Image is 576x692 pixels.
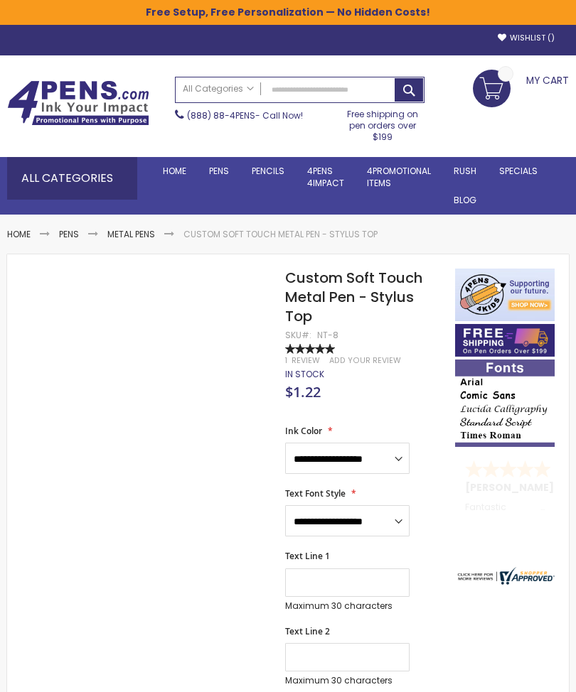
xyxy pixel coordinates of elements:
[107,228,155,240] a: Metal Pens
[442,157,488,185] a: Rush
[296,157,356,197] a: 4Pens4impact
[465,480,559,494] span: [PERSON_NAME]
[317,330,338,341] div: NT-8
[240,157,296,185] a: Pencils
[187,109,255,121] a: (888) 88-4PENS
[285,550,330,562] span: Text Line 1
[209,165,229,177] span: Pens
[285,329,311,341] strong: SKU
[151,157,198,185] a: Home
[488,157,549,185] a: Specials
[198,157,240,185] a: Pens
[187,109,303,121] span: - Call Now!
[454,165,476,177] span: Rush
[499,165,538,177] span: Specials
[455,269,555,321] img: 4pens 4 kids
[292,355,320,366] span: Review
[285,368,324,380] span: In stock
[329,355,401,366] a: Add Your Review
[183,229,378,240] li: Custom Soft Touch Metal Pen - Stylus Top
[498,33,555,43] a: Wishlist
[465,502,545,512] div: Fantastic
[7,80,149,126] img: 4Pens Custom Pens and Promotional Products
[455,575,555,588] a: 4pens.com certificate URL
[285,487,346,499] span: Text Font Style
[285,382,321,401] span: $1.22
[176,77,261,101] a: All Categories
[59,228,79,240] a: Pens
[285,355,287,366] span: 1
[455,359,555,447] img: font-personalization-examples
[455,567,555,585] img: 4pens.com widget logo
[340,103,425,144] div: Free shipping on pen orders over $199
[307,165,344,188] span: 4Pens 4impact
[7,228,31,240] a: Home
[183,83,254,94] span: All Categories
[442,186,488,215] a: Blog
[455,324,555,357] img: Free shipping on orders over $199
[356,157,442,197] a: 4PROMOTIONALITEMS
[285,344,335,354] div: 100%
[454,194,476,206] span: Blog
[285,355,322,366] a: 1 Review
[285,369,324,380] div: Availability
[367,165,431,188] span: 4PROMOTIONAL ITEMS
[252,165,284,177] span: Pencils
[163,165,186,177] span: Home
[285,425,322,437] span: Ink Color
[285,268,422,326] span: Custom Soft Touch Metal Pen - Stylus Top
[7,157,137,200] div: All Categories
